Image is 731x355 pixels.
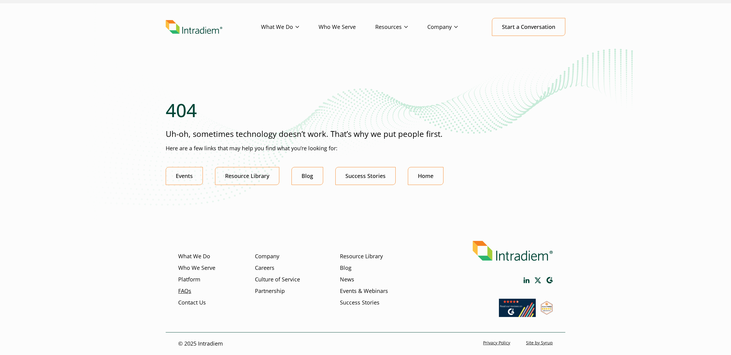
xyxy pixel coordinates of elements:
[335,167,396,185] a: Success Stories
[178,340,223,348] p: © 2025 Intradiem
[546,277,553,284] a: Link opens in a new window
[319,18,375,36] a: Who We Serve
[499,299,536,317] img: Read our reviews on G2
[427,18,477,36] a: Company
[340,276,354,284] a: News
[526,340,553,346] a: Site by Syrup
[340,287,388,295] a: Events & Webinars
[166,20,261,34] a: Link to homepage of Intradiem
[499,311,536,318] a: Link opens in a new window
[178,276,200,284] a: Platform
[340,264,351,272] a: Blog
[340,252,383,260] a: Resource Library
[483,340,510,346] a: Privacy Policy
[166,144,565,152] p: Here are a few links that may help you find what you’re looking for:
[215,167,279,185] a: Resource Library
[166,128,565,140] p: Uh-oh, sometimes technology doesn’t work. That’s why we put people first.
[524,277,530,283] a: Link opens in a new window
[255,276,300,284] a: Culture of Service
[375,18,427,36] a: Resources
[166,20,222,34] img: Intradiem
[541,301,553,315] img: SourceForge User Reviews
[178,264,215,272] a: Who We Serve
[178,252,210,260] a: What We Do
[541,309,553,316] a: Link opens in a new window
[166,167,203,185] a: Events
[166,99,565,121] h1: 404
[255,287,285,295] a: Partnership
[261,18,319,36] a: What We Do
[535,277,541,283] a: Link opens in a new window
[178,287,191,295] a: FAQs
[408,167,443,185] a: Home
[340,299,380,307] a: Success Stories
[492,18,565,36] a: Start a Conversation
[255,252,279,260] a: Company
[178,299,206,307] a: Contact Us
[291,167,323,185] a: Blog
[473,241,553,261] img: Intradiem
[255,264,274,272] a: Careers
